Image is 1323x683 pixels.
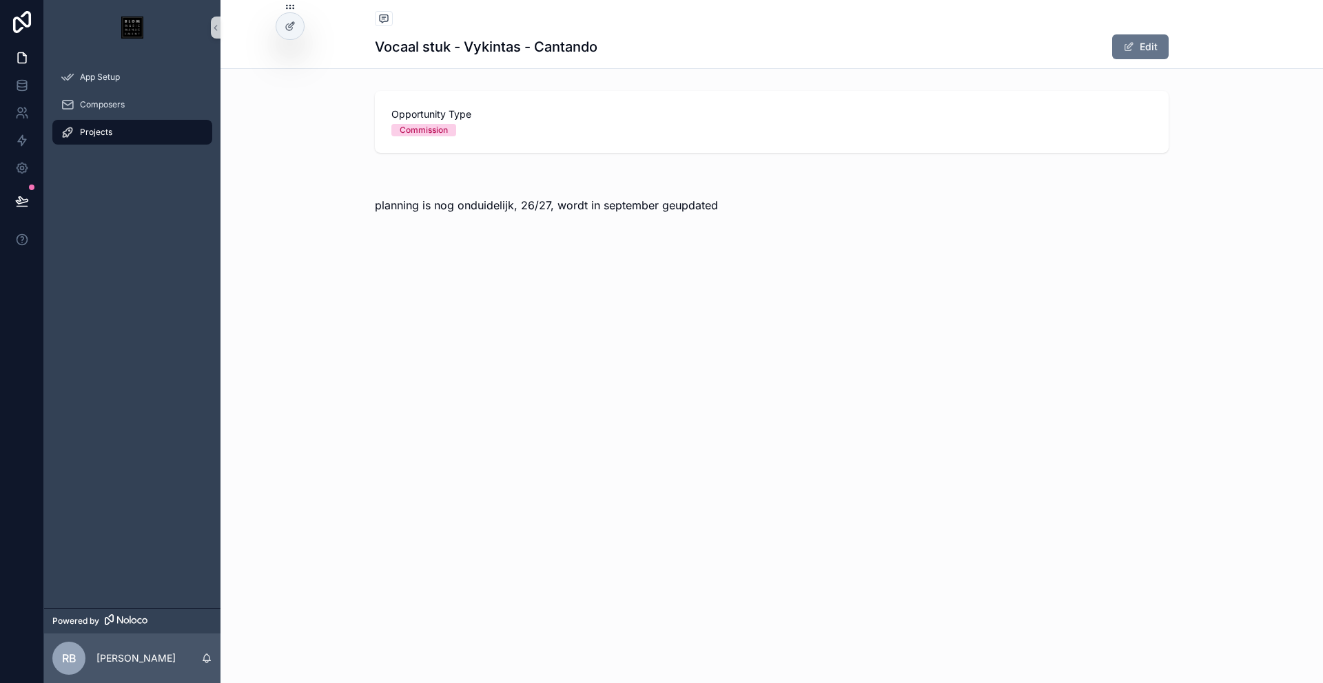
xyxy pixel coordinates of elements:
span: Composers [80,99,125,110]
span: RB [62,650,76,666]
span: planning is nog onduidelijk, 26/27, wordt in september geupdated [375,198,718,212]
span: Projects [80,127,112,138]
span: Opportunity Type [391,107,1152,121]
a: Projects [52,120,212,145]
p: [PERSON_NAME] [96,651,176,665]
span: Powered by [52,616,99,627]
img: App logo [121,17,143,39]
button: Edit [1112,34,1169,59]
div: scrollable content [44,55,220,162]
a: Composers [52,92,212,117]
span: App Setup [80,72,120,83]
a: Powered by [44,608,220,633]
div: Commission [400,124,448,136]
h1: Vocaal stuk - Vykintas - Cantando [375,37,597,56]
a: App Setup [52,65,212,90]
